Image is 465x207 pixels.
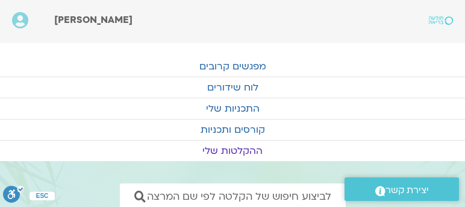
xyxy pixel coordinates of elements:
a: יצירת קשר [345,177,459,201]
span: יצירת קשר [385,182,429,199]
span: [PERSON_NAME] [54,13,133,27]
span: לביצוע חיפוש של הקלטה לפי שם המרצה [147,191,331,202]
